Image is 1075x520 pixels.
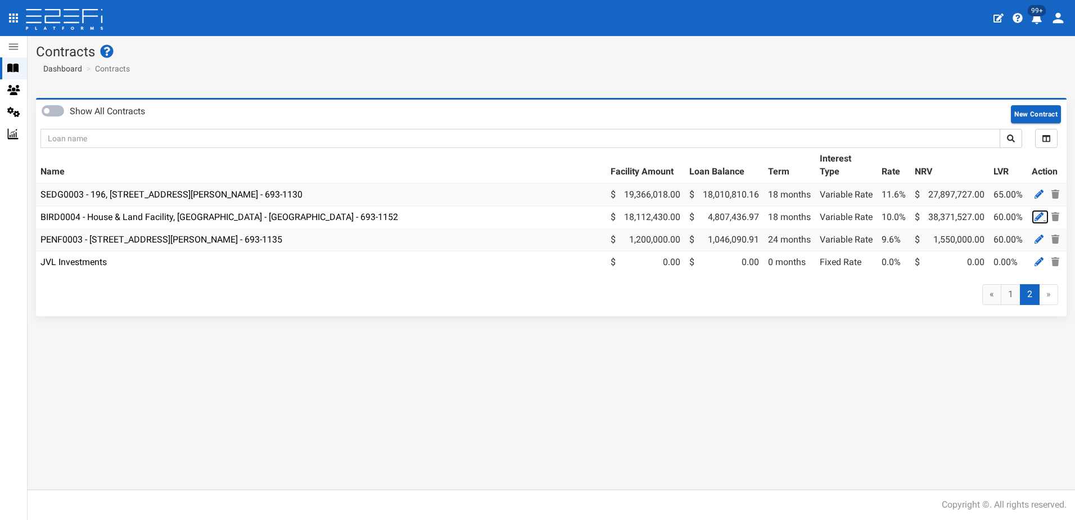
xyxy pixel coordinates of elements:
span: 2 [1020,284,1040,305]
td: 0.0% [877,251,910,273]
td: 65.00% [989,183,1027,206]
td: 1,046,090.91 [685,228,764,251]
div: Copyright ©. All rights reserved. [942,499,1067,512]
td: 1,200,000.00 [606,228,685,251]
a: BIRD0004 - House & Land Facility, [GEOGRAPHIC_DATA] - [GEOGRAPHIC_DATA] - 693-1152 [40,212,398,222]
td: Fixed Rate [815,251,877,273]
td: 0 months [764,251,815,273]
button: New Contract [1011,105,1061,123]
td: 18,112,430.00 [606,206,685,228]
td: Variable Rate [815,206,877,228]
th: Facility Amount [606,148,685,183]
a: Delete Contract [1049,232,1062,246]
td: 24 months [764,228,815,251]
td: 18 months [764,206,815,228]
td: 1,550,000.00 [910,228,989,251]
a: « [982,284,1001,305]
th: Interest Type [815,148,877,183]
td: 27,897,727.00 [910,183,989,206]
th: NRV [910,148,989,183]
th: Term [764,148,815,183]
th: Loan Balance [685,148,764,183]
a: PENF0003 - [STREET_ADDRESS][PERSON_NAME] - 693-1135 [40,234,282,245]
a: Delete Contract [1049,187,1062,201]
td: 19,366,018.00 [606,183,685,206]
label: Show All Contracts [70,105,145,118]
a: JVL Investments [40,257,107,267]
td: 38,371,527.00 [910,206,989,228]
span: » [1039,284,1058,305]
td: 18,010,810.16 [685,183,764,206]
th: Action [1027,148,1067,183]
th: LVR [989,148,1027,183]
a: Delete Contract [1049,255,1062,269]
li: Contracts [84,63,130,74]
h1: Contracts [36,44,1067,59]
td: 0.00 [910,251,989,273]
td: 60.00% [989,206,1027,228]
a: 1 [1001,284,1020,305]
td: Variable Rate [815,228,877,251]
td: 0.00 [685,251,764,273]
a: SEDG0003 - 196, [STREET_ADDRESS][PERSON_NAME] - 693-1130 [40,189,302,200]
th: Name [36,148,606,183]
a: Dashboard [39,63,82,74]
td: Variable Rate [815,183,877,206]
td: 0.00 [606,251,685,273]
span: Dashboard [39,64,82,73]
input: Loan name [40,129,1000,148]
td: 4,807,436.97 [685,206,764,228]
td: 10.0% [877,206,910,228]
td: 0.00% [989,251,1027,273]
td: 18 months [764,183,815,206]
td: 9.6% [877,228,910,251]
td: 11.6% [877,183,910,206]
td: 60.00% [989,228,1027,251]
th: Rate [877,148,910,183]
a: Delete Contract [1049,210,1062,224]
